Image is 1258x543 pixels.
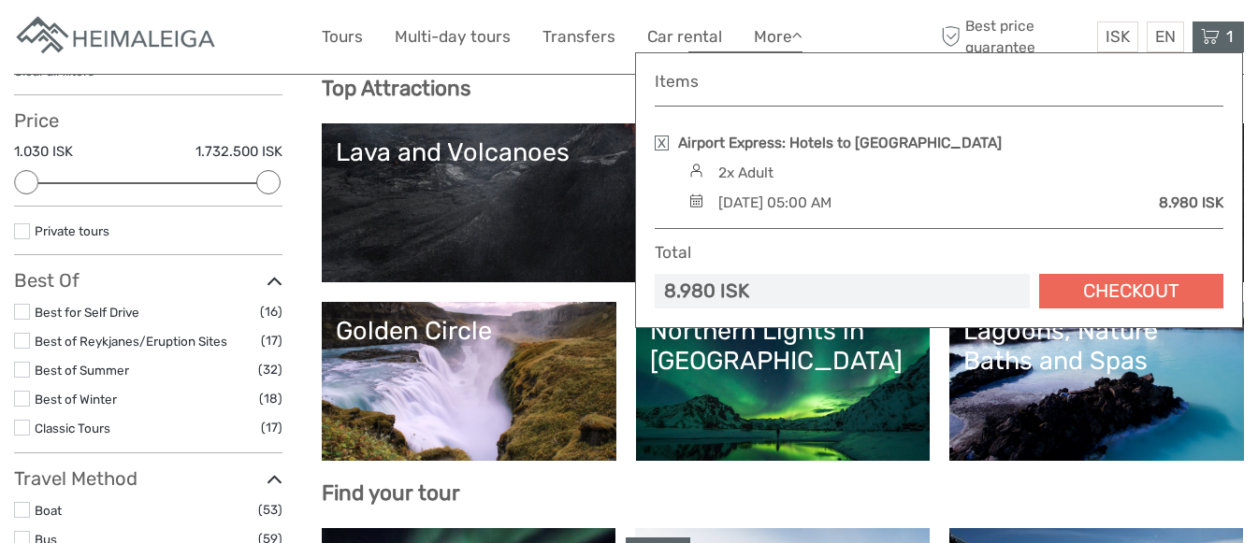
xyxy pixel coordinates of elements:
[1223,27,1236,46] span: 1
[1106,27,1130,46] span: ISK
[261,330,282,351] span: (17)
[1159,193,1223,213] div: 8.980 ISK
[261,417,282,438] span: (17)
[35,334,227,349] a: Best of Reykjanes/Eruption Sites
[684,193,709,207] img: calendar-black.svg
[195,142,282,162] label: 1.732.500 ISK
[35,223,109,238] a: Private tours
[259,388,282,409] span: (18)
[655,243,691,263] h4: Total
[754,23,803,50] a: More
[14,467,282,490] h3: Travel Method
[336,137,1230,268] a: Lava and Volcanoes
[215,29,238,51] button: Open LiveChat chat widget
[395,23,511,50] a: Multi-day tours
[14,142,73,162] label: 1.030 ISK
[718,193,831,213] div: [DATE] 05:00 AM
[258,359,282,380] span: (32)
[260,301,282,322] span: (16)
[258,499,282,521] span: (53)
[336,316,602,447] a: Golden Circle
[35,305,139,320] a: Best for Self Drive
[35,363,129,378] a: Best of Summer
[35,421,110,436] a: Classic Tours
[14,269,282,292] h3: Best Of
[650,316,917,447] a: Northern Lights in [GEOGRAPHIC_DATA]
[650,316,917,377] div: Northern Lights in [GEOGRAPHIC_DATA]
[718,163,774,183] div: 2x Adult
[336,137,1230,167] div: Lava and Volcanoes
[684,164,709,178] img: person.svg
[664,278,749,305] div: 8.980 ISK
[14,109,282,132] h3: Price
[647,23,722,50] a: Car rental
[336,316,602,346] div: Golden Circle
[678,133,1002,153] a: Airport Express: Hotels to [GEOGRAPHIC_DATA]
[14,14,220,60] img: Apartments in Reykjavik
[936,16,1092,57] span: Best price guarantee
[963,316,1230,377] div: Lagoons, Nature Baths and Spas
[322,480,460,506] b: Find your tour
[35,503,62,518] a: Boat
[1039,274,1223,308] a: Checkout
[1147,21,1184,52] div: EN
[322,76,470,101] b: Top Attractions
[26,33,211,48] p: We're away right now. Please check back later!
[655,72,1223,92] h4: Items
[542,23,615,50] a: Transfers
[322,23,363,50] a: Tours
[35,392,117,407] a: Best of Winter
[963,316,1230,447] a: Lagoons, Nature Baths and Spas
